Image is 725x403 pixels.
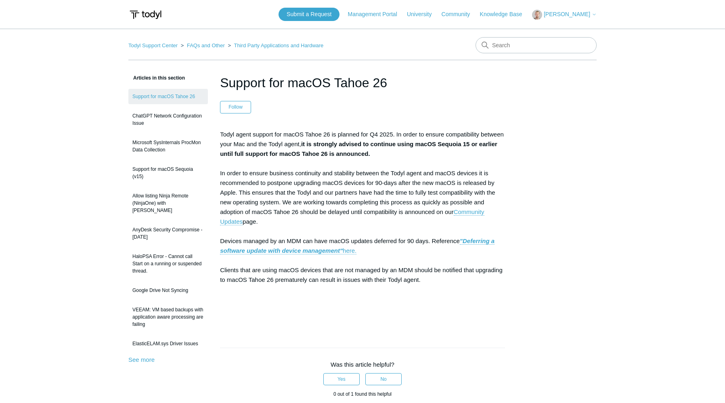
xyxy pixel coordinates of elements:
[128,42,178,48] a: Todyl Support Center
[128,356,155,363] a: See more
[128,283,208,298] a: Google Drive Not Syncing
[220,101,251,113] button: Follow Article
[333,391,392,397] span: 0 out of 1 found this helpful
[279,8,339,21] a: Submit a Request
[128,188,208,218] a: Allow listing Ninja Remote (NinjaOne) with [PERSON_NAME]
[128,7,163,22] img: Todyl Support Center Help Center home page
[407,10,440,19] a: University
[220,130,505,323] p: Todyl agent support for macOS Tahoe 26 is planned for Q4 2025. In order to ensure compatibility b...
[128,222,208,245] a: AnyDesk Security Compromise - [DATE]
[348,10,405,19] a: Management Portal
[128,108,208,131] a: ChatGPT Network Configuration Issue
[220,73,505,92] h1: Support for macOS Tahoe 26
[226,42,324,48] li: Third Party Applications and Hardware
[480,10,530,19] a: Knowledge Base
[365,373,402,385] button: This article was not helpful
[220,208,484,225] a: Community Updates
[476,37,597,53] input: Search
[331,361,394,368] span: Was this article helpful?
[544,11,590,17] span: [PERSON_NAME]
[128,249,208,279] a: HaloPSA Error - Cannot call Start on a running or suspended thread.
[179,42,226,48] li: FAQs and Other
[532,10,597,20] button: [PERSON_NAME]
[234,42,324,48] a: Third Party Applications and Hardware
[128,75,185,81] span: Articles in this section
[220,141,497,157] strong: it is strongly advised to continue using macOS Sequoia 15 or earlier until full support for macOS...
[128,89,208,104] a: Support for macOS Tahoe 26
[128,135,208,157] a: Microsoft SysInternals ProcMon Data Collection
[442,10,478,19] a: Community
[220,237,495,254] strong: "Deferring a software update with device management"
[128,42,179,48] li: Todyl Support Center
[128,336,208,351] a: ElasticELAM.sys Driver Issues
[187,42,225,48] a: FAQs and Other
[323,373,360,385] button: This article was helpful
[220,237,495,254] a: "Deferring a software update with device management"here.
[128,162,208,184] a: Support for macOS Sequoia (v15)
[128,302,208,332] a: VEEAM: VM based backups with application aware processing are failing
